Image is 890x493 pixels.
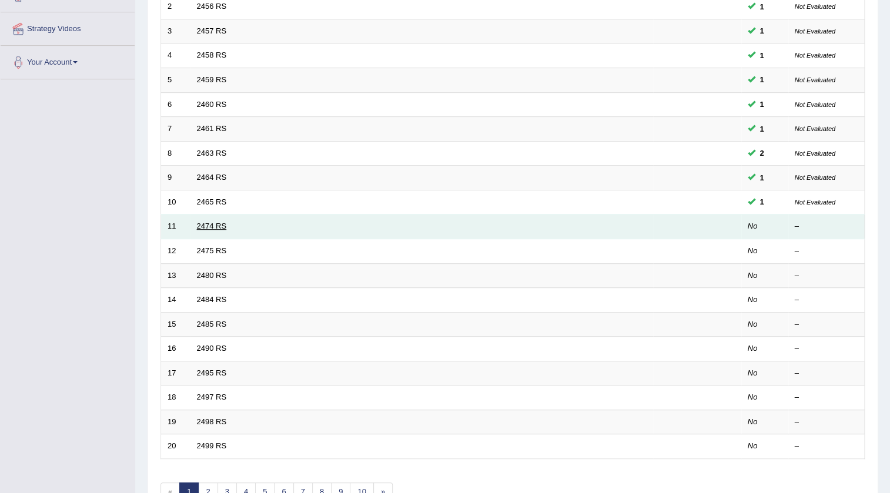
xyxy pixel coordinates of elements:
em: No [748,271,758,280]
a: 2465 RS [197,197,227,206]
small: Not Evaluated [795,101,835,108]
div: – [795,343,858,354]
td: 5 [161,68,190,93]
em: No [748,441,758,450]
small: Not Evaluated [795,174,835,181]
span: You can still take this question [755,25,769,37]
td: 9 [161,166,190,190]
a: 2475 RS [197,246,227,255]
small: Not Evaluated [795,3,835,10]
a: 2458 RS [197,51,227,59]
em: No [748,368,758,377]
a: 2497 RS [197,393,227,401]
td: 10 [161,190,190,214]
small: Not Evaluated [795,199,835,206]
em: No [748,344,758,353]
td: 15 [161,312,190,337]
a: Strategy Videos [1,12,135,42]
div: – [795,319,858,330]
span: You can still take this question [755,98,769,110]
small: Not Evaluated [795,125,835,132]
div: – [795,417,858,428]
a: 2498 RS [197,417,227,426]
td: 18 [161,385,190,410]
td: 11 [161,214,190,239]
span: You can still take this question [755,147,769,159]
td: 3 [161,19,190,43]
div: – [795,221,858,232]
em: No [748,295,758,304]
div: – [795,294,858,306]
td: 14 [161,288,190,313]
td: 12 [161,239,190,263]
em: No [748,320,758,328]
small: Not Evaluated [795,76,835,83]
a: 2474 RS [197,222,227,230]
span: You can still take this question [755,49,769,62]
td: 20 [161,434,190,459]
em: No [748,417,758,426]
td: 19 [161,410,190,434]
a: 2490 RS [197,344,227,353]
em: No [748,222,758,230]
td: 4 [161,43,190,68]
span: You can still take this question [755,196,769,208]
div: – [795,270,858,281]
div: – [795,392,858,403]
a: 2464 RS [197,173,227,182]
span: You can still take this question [755,73,769,86]
div: – [795,441,858,452]
a: 2495 RS [197,368,227,377]
small: Not Evaluated [795,52,835,59]
a: 2457 RS [197,26,227,35]
span: You can still take this question [755,172,769,184]
td: 13 [161,263,190,288]
td: 8 [161,141,190,166]
td: 16 [161,337,190,361]
span: You can still take this question [755,123,769,135]
a: 2484 RS [197,295,227,304]
span: You can still take this question [755,1,769,13]
a: Your Account [1,46,135,75]
small: Not Evaluated [795,150,835,157]
a: 2499 RS [197,441,227,450]
td: 7 [161,117,190,142]
a: 2459 RS [197,75,227,84]
td: 6 [161,92,190,117]
em: No [748,393,758,401]
a: 2460 RS [197,100,227,109]
div: – [795,368,858,379]
em: No [748,246,758,255]
a: 2480 RS [197,271,227,280]
td: 17 [161,361,190,385]
small: Not Evaluated [795,28,835,35]
a: 2485 RS [197,320,227,328]
a: 2463 RS [197,149,227,157]
a: 2456 RS [197,2,227,11]
div: – [795,246,858,257]
a: 2461 RS [197,124,227,133]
